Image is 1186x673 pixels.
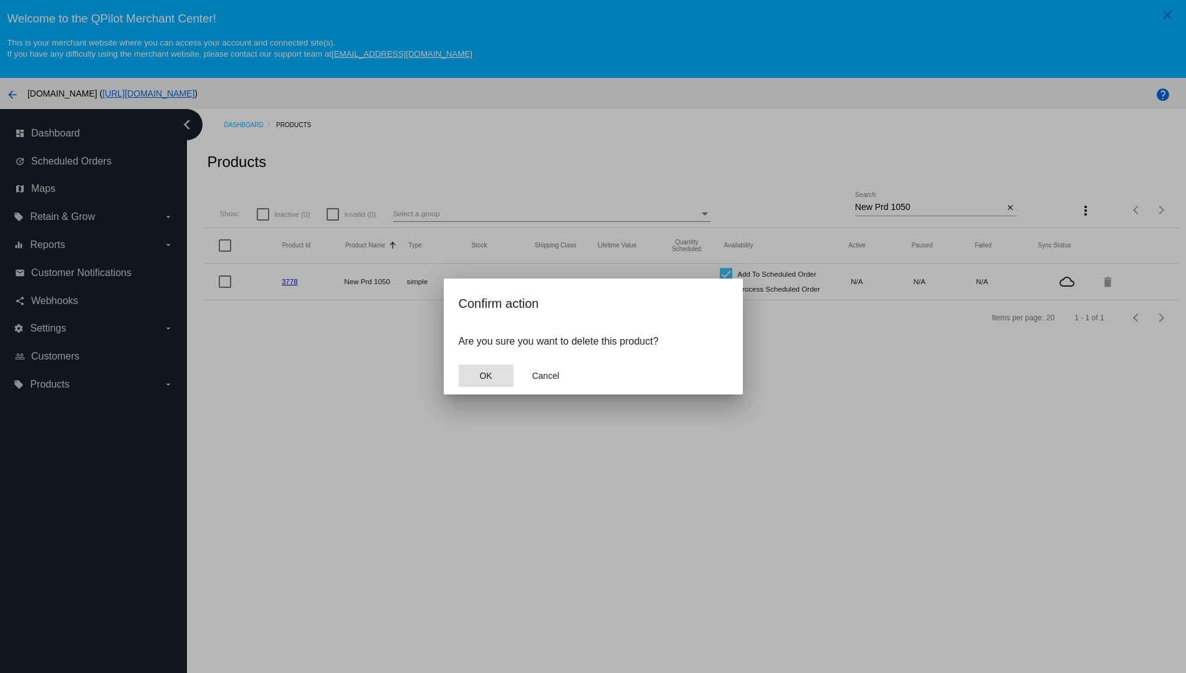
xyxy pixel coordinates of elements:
span: Cancel [532,371,560,381]
button: Close dialog [459,365,514,387]
h2: Confirm action [459,294,728,313]
p: Are you sure you want to delete this product? [459,336,728,347]
span: OK [479,371,492,381]
button: Close dialog [519,365,573,387]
